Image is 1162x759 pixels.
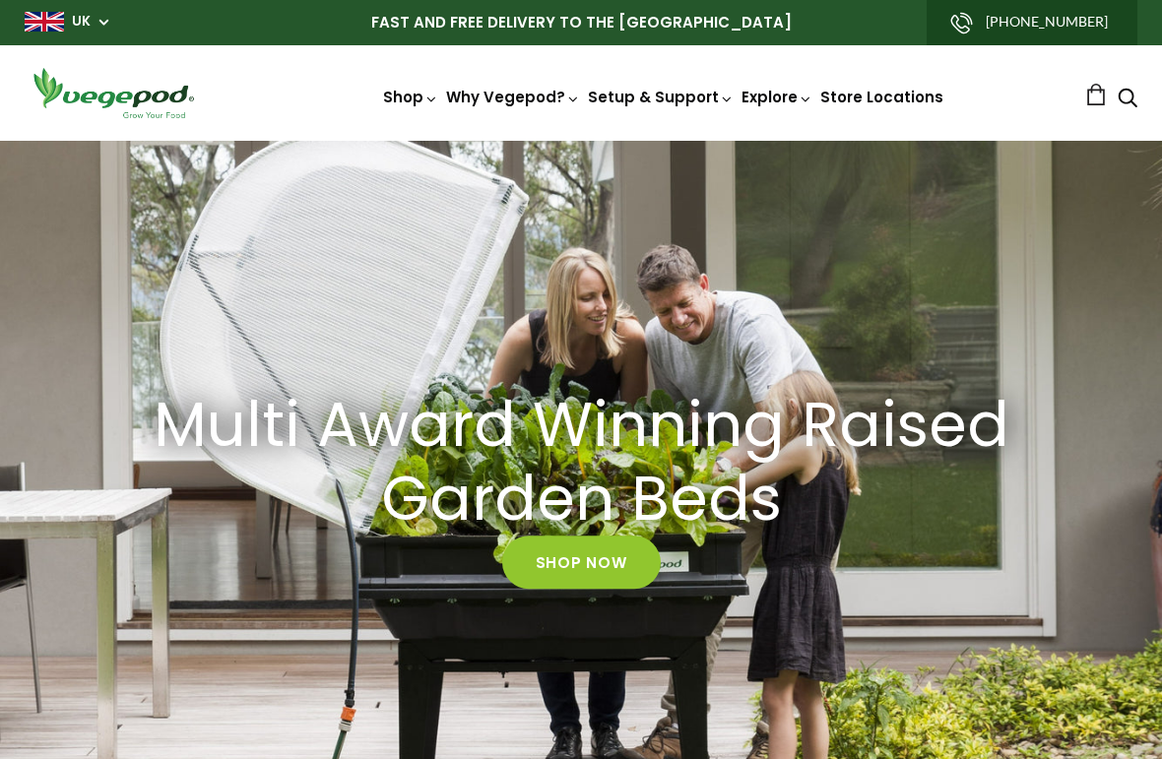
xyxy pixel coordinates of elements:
[502,537,661,590] a: Shop Now
[138,389,1024,537] h2: Multi Award Winning Raised Garden Beds
[742,87,812,107] a: Explore
[72,12,91,32] a: UK
[112,389,1051,537] a: Multi Award Winning Raised Garden Beds
[1118,90,1137,110] a: Search
[25,65,202,121] img: Vegepod
[383,87,438,107] a: Shop
[446,87,580,107] a: Why Vegepod?
[588,87,734,107] a: Setup & Support
[820,87,943,107] a: Store Locations
[25,12,64,32] img: gb_large.png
